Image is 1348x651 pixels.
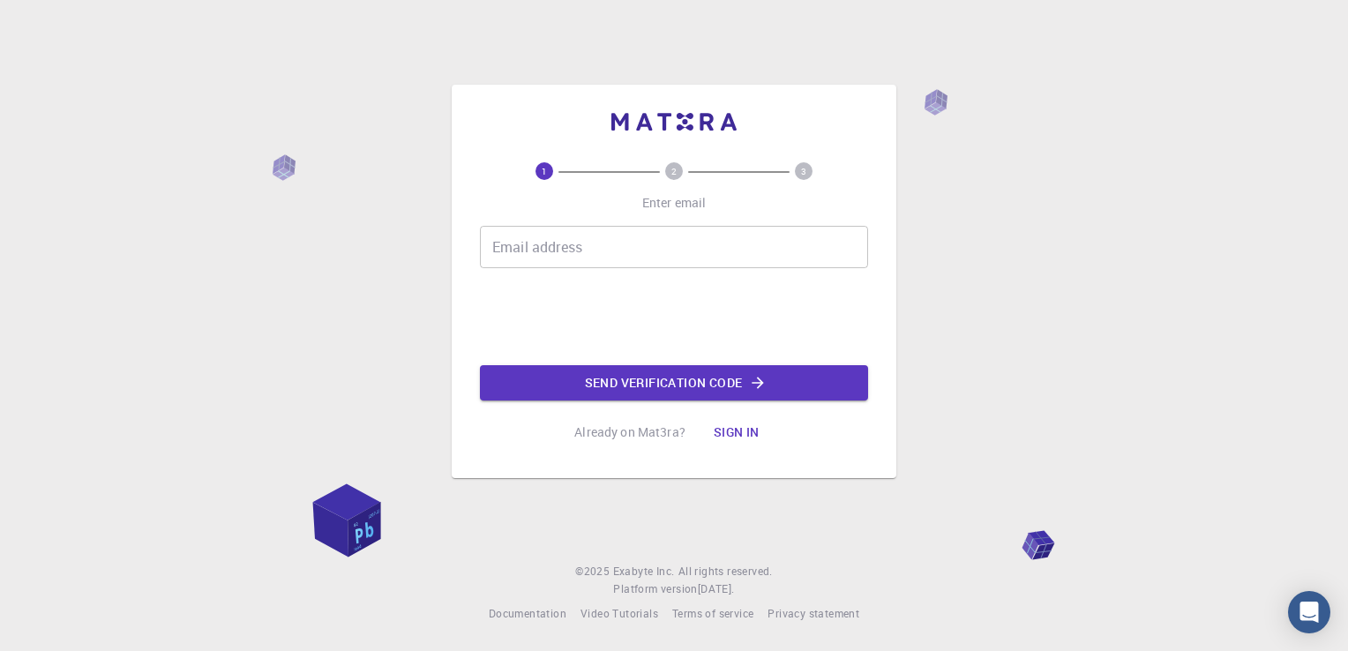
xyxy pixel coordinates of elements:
a: Documentation [489,605,566,623]
a: Privacy statement [768,605,859,623]
a: Terms of service [672,605,753,623]
span: Privacy statement [768,606,859,620]
iframe: reCAPTCHA [540,282,808,351]
button: Send verification code [480,365,868,400]
span: © 2025 [575,563,612,580]
text: 1 [542,165,547,177]
a: [DATE]. [698,580,735,598]
span: Platform version [613,580,697,598]
text: 2 [671,165,677,177]
div: Open Intercom Messenger [1288,591,1330,633]
span: [DATE] . [698,581,735,595]
a: Video Tutorials [580,605,658,623]
span: Video Tutorials [580,606,658,620]
button: Sign in [700,415,774,450]
span: Documentation [489,606,566,620]
a: Exabyte Inc. [613,563,675,580]
span: All rights reserved. [678,563,773,580]
span: Exabyte Inc. [613,564,675,578]
p: Enter email [642,194,707,212]
span: Terms of service [672,606,753,620]
text: 3 [801,165,806,177]
p: Already on Mat3ra? [574,423,685,441]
